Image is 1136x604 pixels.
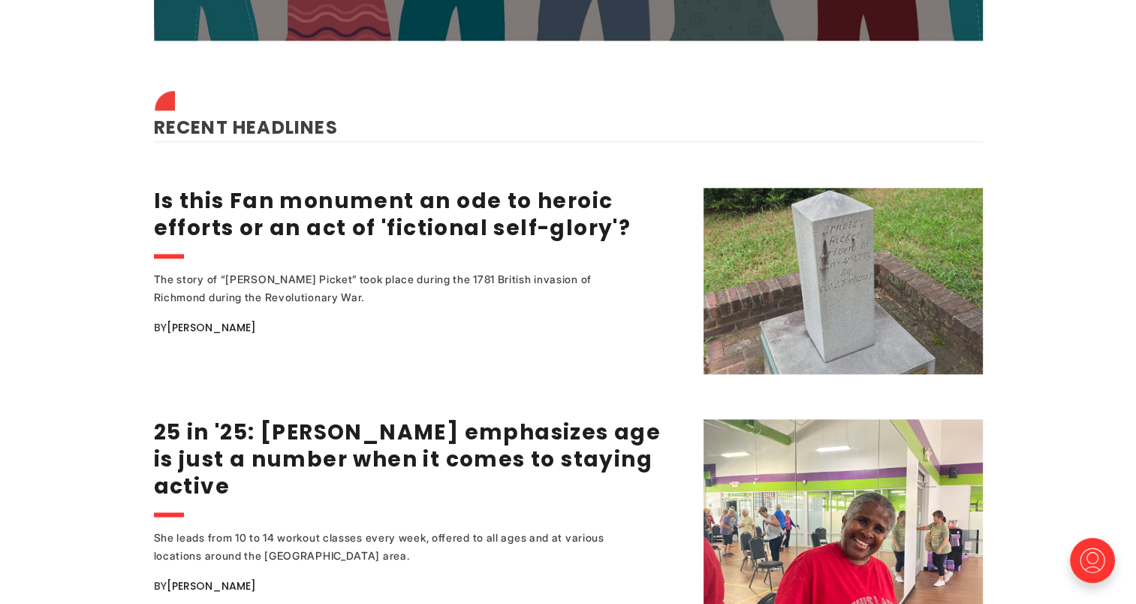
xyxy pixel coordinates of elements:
[167,578,256,593] a: [PERSON_NAME]
[154,270,642,307] div: The story of “[PERSON_NAME] Picket” took place during the 1781 British invasion of Richmond durin...
[154,186,631,243] a: Is this Fan monument an ode to heroic efforts or an act of 'fictional self-glory'?
[1057,530,1136,604] iframe: portal-trigger
[154,319,685,337] div: By
[154,418,661,501] a: 25 in '25: [PERSON_NAME] emphasizes age is just a number when it comes to staying active
[704,188,983,374] img: Is this Fan monument an ode to heroic efforts or an act of 'fictional self-glory'?
[154,95,983,141] h2: Recent Headlines
[154,577,685,595] div: By
[154,529,642,565] div: She leads from 10 to 14 workout classes every week, offered to all ages and at various locations ...
[167,320,256,335] a: [PERSON_NAME]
